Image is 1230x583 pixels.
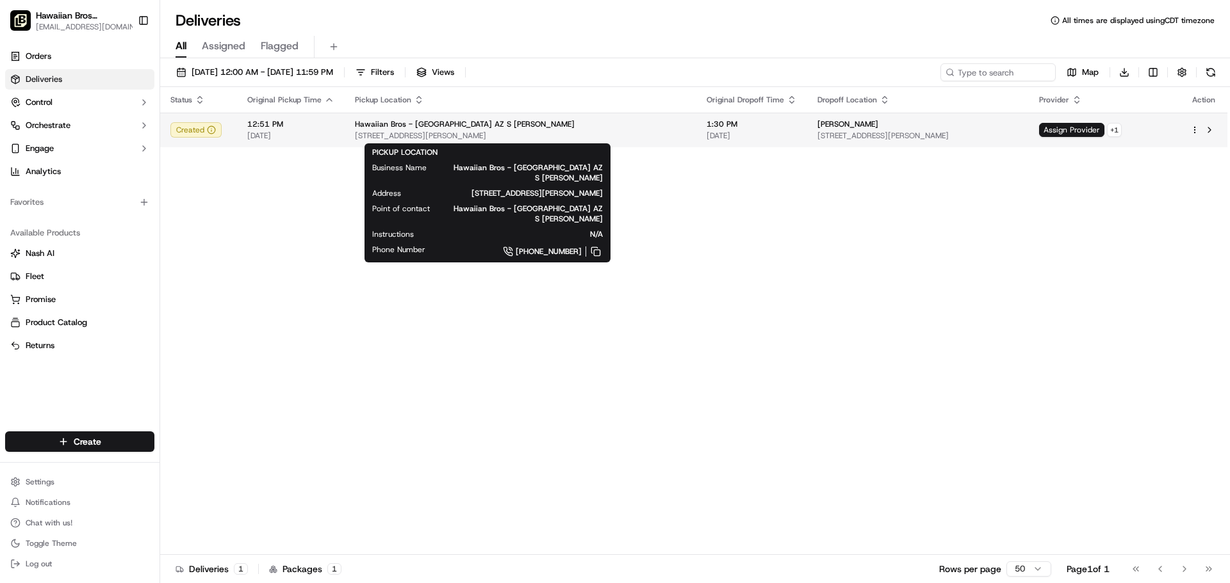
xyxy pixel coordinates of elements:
button: [DATE] 12:00 AM - [DATE] 11:59 PM [170,63,339,81]
span: Filters [371,67,394,78]
div: 1 [234,563,248,575]
span: Control [26,97,53,108]
span: Knowledge Base [26,186,98,198]
button: Settings [5,473,154,491]
p: Welcome 👋 [13,51,233,72]
button: Fleet [5,266,154,287]
span: Provider [1039,95,1069,105]
a: Returns [10,340,149,351]
span: Hawaiian Bros - [GEOGRAPHIC_DATA] AZ S [PERSON_NAME] [447,163,603,183]
a: Nash AI [10,248,149,259]
div: Page 1 of 1 [1067,563,1110,575]
button: Map [1061,63,1104,81]
a: Fleet [10,271,149,282]
button: Toggle Theme [5,534,154,552]
div: 1 [327,563,341,575]
span: All times are displayed using CDT timezone [1062,15,1215,26]
button: Chat with us! [5,514,154,532]
span: 12:51 PM [247,119,334,129]
span: Notifications [26,497,70,507]
span: Original Dropoff Time [707,95,784,105]
span: Business Name [372,163,427,173]
span: [PERSON_NAME] [817,119,878,129]
span: Promise [26,294,56,305]
span: Instructions [372,229,414,239]
img: 1736555255976-a54dd68f-1ca7-489b-9aae-adbdc363a1c4 [13,122,36,145]
button: Log out [5,555,154,573]
div: Action [1190,95,1217,105]
span: Toggle Theme [26,538,77,548]
span: [PHONE_NUMBER] [516,246,582,257]
span: Assigned [202,38,245,54]
button: Product Catalog [5,312,154,333]
button: Created [170,122,222,138]
button: Control [5,92,154,113]
span: Views [432,67,454,78]
div: We're available if you need us! [44,135,162,145]
span: Pickup Location [355,95,411,105]
input: Got a question? Start typing here... [33,83,231,96]
button: Views [411,63,460,81]
span: Returns [26,340,54,351]
button: Returns [5,335,154,356]
span: Analytics [26,166,61,177]
span: [DATE] [247,131,334,141]
div: 💻 [108,187,119,197]
div: Packages [269,563,341,575]
span: [DATE] [707,131,797,141]
button: Orchestrate [5,115,154,136]
span: Hawaiian Bros - [GEOGRAPHIC_DATA] AZ S [PERSON_NAME] [450,204,603,224]
button: Promise [5,289,154,310]
a: Deliveries [5,69,154,90]
a: Orders [5,46,154,67]
span: Log out [26,559,52,569]
span: Address [372,188,401,198]
span: Point of contact [372,204,430,214]
span: Chat with us! [26,518,72,528]
div: 📗 [13,187,23,197]
span: N/A [434,229,603,239]
button: Notifications [5,493,154,511]
button: Refresh [1202,63,1220,81]
button: Hawaiian Bros (Tucson_AZ_S. [GEOGRAPHIC_DATA]) [36,9,127,22]
a: 📗Knowledge Base [8,180,103,204]
span: Hawaiian Bros - [GEOGRAPHIC_DATA] AZ S [PERSON_NAME] [355,119,575,129]
span: Engage [26,143,54,154]
span: Flagged [261,38,299,54]
span: Orders [26,51,51,62]
button: [EMAIL_ADDRESS][DOMAIN_NAME] [36,22,142,32]
div: Start new chat [44,122,210,135]
div: Available Products [5,223,154,243]
span: Orchestrate [26,120,70,131]
img: Hawaiian Bros (Tucson_AZ_S. Wilmot) [10,10,31,31]
span: Map [1082,67,1099,78]
input: Type to search [940,63,1056,81]
button: Hawaiian Bros (Tucson_AZ_S. Wilmot)Hawaiian Bros (Tucson_AZ_S. [GEOGRAPHIC_DATA])[EMAIL_ADDRESS][... [5,5,133,36]
span: [STREET_ADDRESS][PERSON_NAME] [817,131,1019,141]
span: Pylon [127,217,155,227]
img: Nash [13,13,38,38]
span: [STREET_ADDRESS][PERSON_NAME] [355,131,686,141]
a: Product Catalog [10,317,149,328]
span: 1:30 PM [707,119,797,129]
button: Filters [350,63,400,81]
button: +1 [1107,123,1122,137]
span: Nash AI [26,248,54,259]
span: PICKUP LOCATION [372,147,438,157]
div: Favorites [5,192,154,212]
span: [STREET_ADDRESS][PERSON_NAME] [422,188,603,198]
a: Analytics [5,161,154,182]
button: Create [5,431,154,452]
span: Assign Provider [1039,123,1104,137]
a: Powered byPylon [90,216,155,227]
a: Promise [10,294,149,305]
a: 💻API Documentation [103,180,211,204]
span: Status [170,95,192,105]
div: Deliveries [176,563,248,575]
span: Settings [26,477,54,487]
button: Nash AI [5,243,154,264]
span: Phone Number [372,244,425,255]
button: Start new chat [218,126,233,141]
